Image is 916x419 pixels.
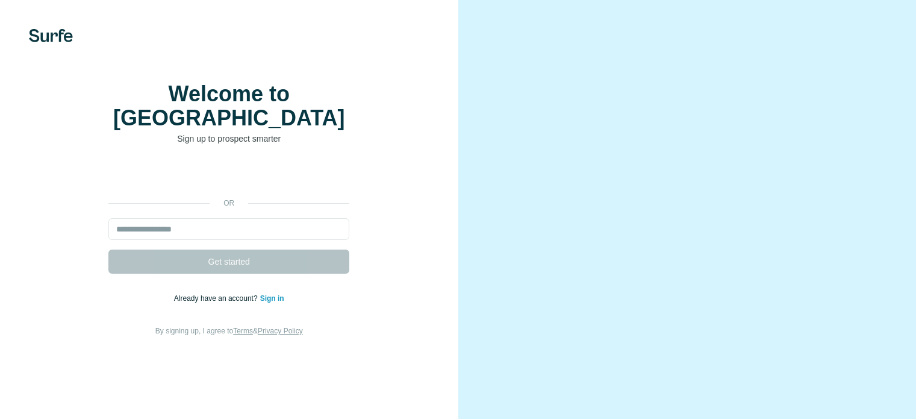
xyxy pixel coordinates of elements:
p: or [210,198,248,209]
a: Privacy Policy [258,327,303,335]
img: Surfe's logo [29,29,73,42]
h1: Welcome to [GEOGRAPHIC_DATA] [108,82,349,130]
a: Sign in [260,294,284,303]
a: Terms [233,327,253,335]
iframe: Przycisk Zaloguj się przez Google [102,163,355,189]
span: By signing up, I agree to & [155,327,303,335]
p: Sign up to prospect smarter [108,133,349,145]
span: Already have an account? [174,294,260,303]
